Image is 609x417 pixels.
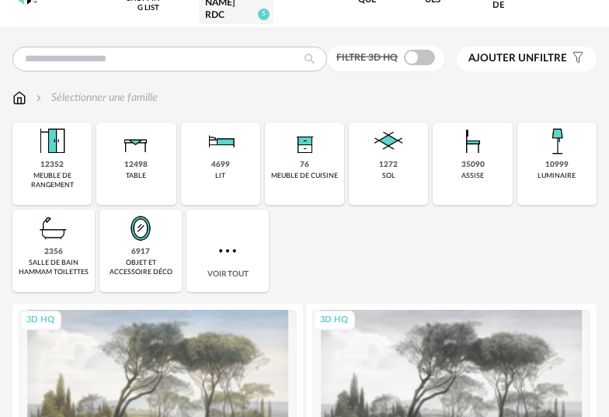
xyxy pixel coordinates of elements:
div: lit [215,172,225,180]
img: svg+xml;base64,PHN2ZyB3aWR0aD0iMTYiIGhlaWdodD0iMTYiIHZpZXdCb3g9IjAgMCAxNiAxNiIgZmlsbD0ibm9uZSIgeG... [33,90,45,106]
div: Sélectionner une famille [33,90,158,106]
div: 4699 [211,160,230,170]
img: Salle%20de%20bain.png [35,210,72,247]
img: svg+xml;base64,PHN2ZyB3aWR0aD0iMTYiIGhlaWdodD0iMTciIHZpZXdCb3g9IjAgMCAxNiAxNyIgZmlsbD0ibm9uZSIgeG... [12,90,26,106]
div: 1272 [379,160,398,170]
div: assise [461,172,484,180]
div: 12352 [40,160,64,170]
div: 2356 [44,247,63,257]
img: Miroir.png [122,210,159,247]
span: 5 [258,9,270,20]
div: 12498 [124,160,148,170]
span: filtre [468,52,567,65]
img: Assise.png [454,123,492,160]
div: meuble de rangement [17,172,87,189]
div: Voir tout [186,210,269,292]
div: luminaire [538,172,576,180]
span: Filter icon [567,52,585,65]
img: Table.png [117,123,155,160]
div: sol [382,172,395,180]
div: meuble de cuisine [271,172,338,180]
img: Meuble%20de%20rangement.png [33,123,71,160]
div: objet et accessoire déco [104,259,177,276]
div: 76 [300,160,309,170]
img: Literie.png [202,123,239,160]
div: table [126,172,146,180]
div: 3D HQ [313,311,355,330]
button: Ajouter unfiltre Filter icon [457,47,597,71]
div: 35090 [461,160,485,170]
img: Rangement.png [286,123,323,160]
div: 3D HQ [19,311,61,330]
div: 6917 [131,247,150,257]
div: salle de bain hammam toilettes [17,259,90,276]
span: Filtre 3D HQ [336,53,398,62]
div: 10999 [545,160,569,170]
img: more.7b13dc1.svg [215,238,240,263]
span: Ajouter un [468,53,534,64]
img: Luminaire.png [538,123,576,160]
img: Sol.png [370,123,407,160]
